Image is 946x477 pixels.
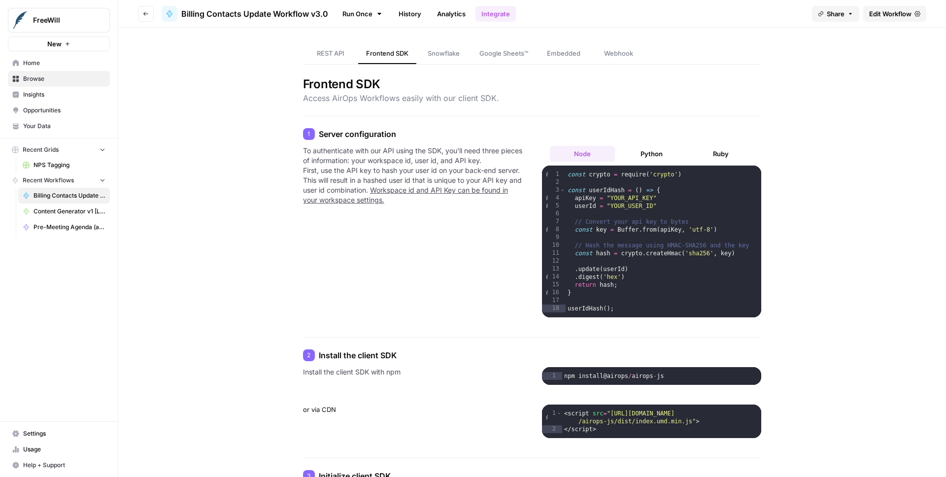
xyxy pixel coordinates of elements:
a: NPS Tagging [18,157,110,173]
span: Recent Workflows [23,176,74,185]
span: Share [827,9,845,19]
div: 17 [542,297,566,305]
div: 1 [542,170,566,178]
span: Recent Grids [23,145,59,154]
a: Webhook [591,43,646,64]
h2: Frontend SDK [303,76,762,92]
a: Insights [8,87,110,102]
span: Billing Contacts Update Workflow v3.0 [34,191,105,200]
span: Info, read annotations row 16 [542,289,551,297]
a: Usage [8,442,110,457]
button: Python [619,146,684,162]
p: To authenticate with our API using the SDK, you'll need three pieces of information: your workspa... [303,146,522,317]
span: Info, read annotations row 4 [542,194,551,202]
span: REST API [317,48,344,58]
h4: Install the client SDK [303,349,762,361]
a: Snowflake [416,43,472,64]
button: Ruby [688,146,753,162]
span: Info, read annotations row 1 [542,170,551,178]
a: Billing Contacts Update Workflow v3.0 [162,6,328,22]
div: 9 [542,234,566,241]
div: 5 [542,202,566,210]
span: Edit Workflow [869,9,912,19]
p: or via CDN [303,405,522,438]
div: 1 [542,409,562,425]
div: 8 [542,226,566,234]
a: Billing Contacts Update Workflow v3.0 [18,188,110,204]
p: Install the client SDK with npm [303,367,522,385]
span: Content Generator v1 [LIVE] [34,207,105,216]
div: 2 [303,349,315,361]
a: Opportunities [8,102,110,118]
span: Browse [23,74,105,83]
span: Usage [23,445,105,454]
a: REST API [303,43,358,64]
button: New [8,36,110,51]
div: 2 [542,425,562,433]
span: Billing Contacts Update Workflow v3.0 [181,8,328,20]
a: Run Once [336,5,389,22]
h4: Server configuration [303,128,762,140]
a: Analytics [431,6,472,22]
div: 15 [542,281,566,289]
span: Settings [23,429,105,438]
span: Toggle code folding, rows 1 through 2 [556,409,562,417]
div: 3 [542,186,566,194]
span: Frontend SDK [366,48,408,58]
a: Home [8,55,110,71]
span: New [47,39,62,49]
span: Home [23,59,105,68]
span: Info, read annotations row 8 [542,226,551,234]
a: Content Generator v1 [LIVE] [18,204,110,219]
div: 16 [542,289,566,297]
button: Share [812,6,859,22]
span: Snowflake [428,48,460,58]
span: Google Sheets™ [479,48,528,58]
span: Info, read annotations row 1 [542,409,551,417]
div: 11 [542,249,566,257]
a: Integrate [475,6,516,22]
h3: Access AirOps Workflows easily with our client SDK. [303,92,762,104]
div: 1 [303,128,315,140]
span: Your Data [23,122,105,131]
span: FreeWill [33,15,93,25]
div: 7 [542,218,566,226]
a: Settings [8,426,110,442]
button: Help + Support [8,457,110,473]
div: 4 [542,194,566,202]
span: Info, read annotations row 14 [542,273,551,281]
span: Info, read annotations row 5 [542,202,551,210]
div: 6 [542,210,566,218]
a: Workspace id and API Key can be found in your workspace settings. [303,186,508,204]
button: Node [550,146,615,162]
span: Opportunities [23,106,105,115]
button: Recent Workflows [8,173,110,188]
div: 18 [542,305,566,312]
a: History [393,6,427,22]
span: Embedded [547,48,580,58]
img: FreeWill Logo [11,11,29,29]
a: Pre-Meeting Agenda (add gift data + testing new agenda format) [18,219,110,235]
span: NPS Tagging [34,161,105,170]
a: Google Sheets™ [472,43,536,64]
button: Workspace: FreeWill [8,8,110,33]
span: Insights [23,90,105,99]
div: 1 [542,372,562,380]
span: Help + Support [23,461,105,470]
a: Your Data [8,118,110,134]
div: 2 [542,178,566,186]
a: Browse [8,71,110,87]
a: Frontend SDK [358,43,416,64]
span: Toggle code folding, rows 3 through 16 [560,186,565,194]
a: Edit Workflow [863,6,926,22]
button: Recent Grids [8,142,110,157]
div: 13 [542,265,566,273]
a: Embedded [536,43,591,64]
div: 14 [542,273,566,281]
div: 10 [542,241,566,249]
span: Webhook [604,48,633,58]
div: 12 [542,257,566,265]
span: Pre-Meeting Agenda (add gift data + testing new agenda format) [34,223,105,232]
